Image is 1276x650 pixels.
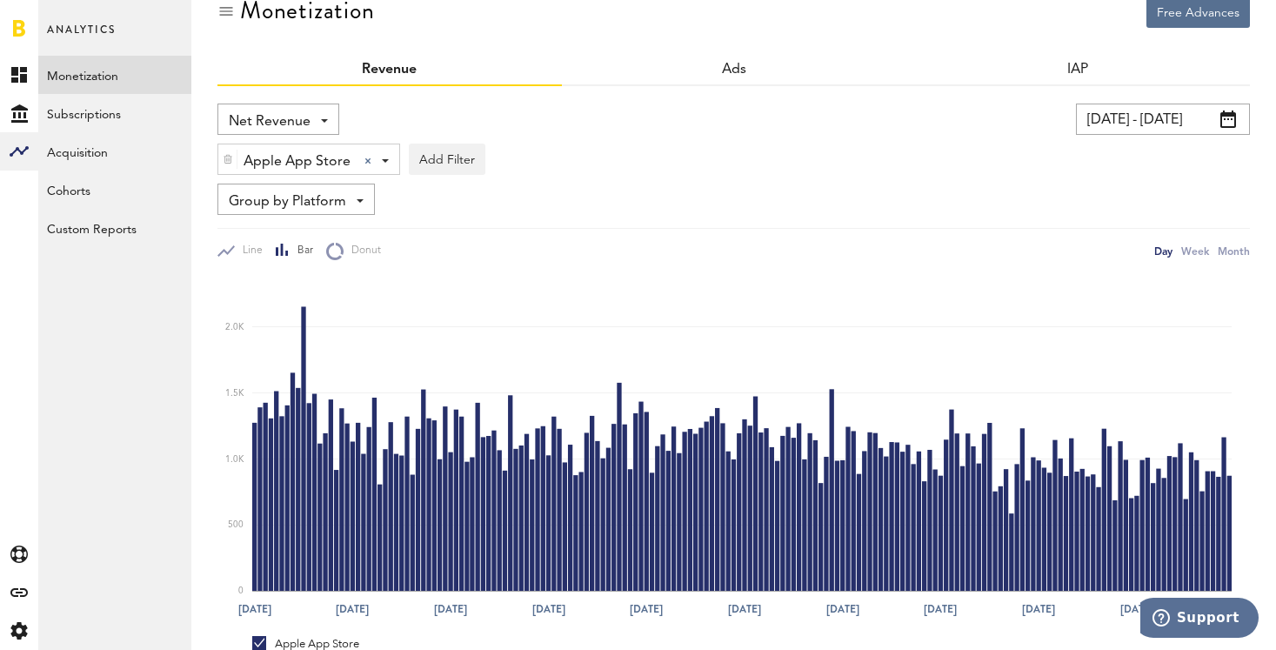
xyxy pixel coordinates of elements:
[235,244,263,258] span: Line
[364,157,371,164] div: Clear
[47,19,116,56] span: Analytics
[728,601,761,617] text: [DATE]
[238,601,271,617] text: [DATE]
[38,94,191,132] a: Subscriptions
[229,187,346,217] span: Group by Platform
[38,209,191,247] a: Custom Reports
[229,107,311,137] span: Net Revenue
[218,144,237,174] div: Delete
[924,601,957,617] text: [DATE]
[826,601,859,617] text: [DATE]
[722,63,746,77] a: Ads
[38,132,191,171] a: Acquisition
[344,244,381,258] span: Donut
[290,244,313,258] span: Bar
[238,586,244,595] text: 0
[1022,601,1055,617] text: [DATE]
[1140,598,1259,641] iframe: Opens a widget where you can find more information
[225,389,244,398] text: 1.5K
[225,455,244,464] text: 1.0K
[1154,242,1172,260] div: Day
[38,56,191,94] a: Monetization
[630,601,663,617] text: [DATE]
[362,63,417,77] a: Revenue
[38,171,191,209] a: Cohorts
[225,323,244,332] text: 2.0K
[223,153,233,165] img: trash_awesome_blue.svg
[1120,601,1153,617] text: [DATE]
[532,601,565,617] text: [DATE]
[244,147,351,177] span: Apple App Store
[434,601,467,617] text: [DATE]
[228,521,244,530] text: 500
[1067,63,1088,77] a: IAP
[409,144,485,175] button: Add Filter
[336,601,369,617] text: [DATE]
[1218,242,1250,260] div: Month
[1181,242,1209,260] div: Week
